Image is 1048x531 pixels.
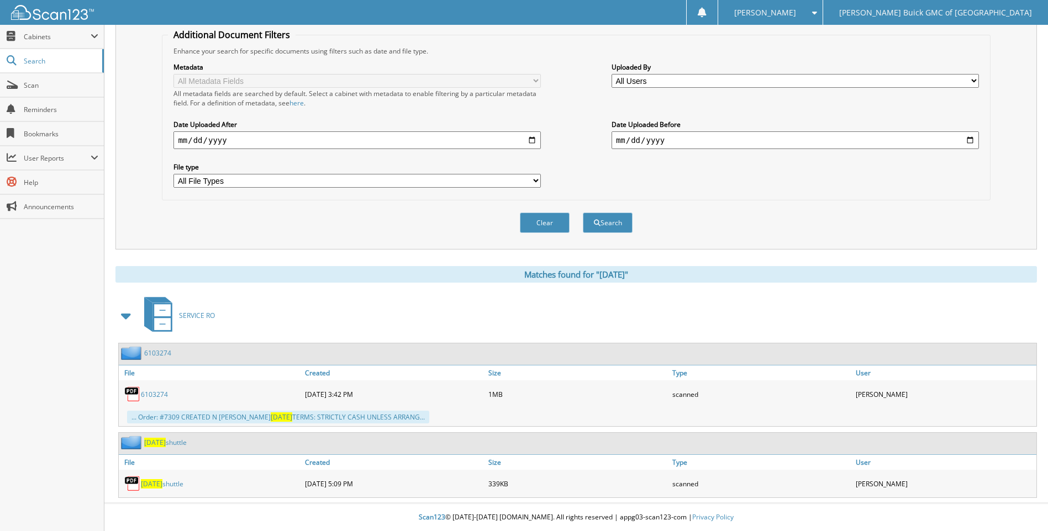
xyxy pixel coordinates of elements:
[734,9,796,16] span: [PERSON_NAME]
[853,383,1036,405] div: [PERSON_NAME]
[24,105,98,114] span: Reminders
[486,365,669,380] a: Size
[612,120,979,129] label: Date Uploaded Before
[173,162,541,172] label: File type
[179,311,215,320] span: SERVICE RO
[853,455,1036,470] a: User
[486,455,669,470] a: Size
[124,386,141,402] img: PDF.png
[839,9,1032,16] span: [PERSON_NAME] Buick GMC of [GEOGRAPHIC_DATA]
[121,436,144,449] img: folder2.png
[692,512,734,522] a: Privacy Policy
[141,390,168,399] a: 6103274
[302,365,486,380] a: Created
[853,365,1036,380] a: User
[302,455,486,470] a: Created
[520,213,570,233] button: Clear
[168,46,984,56] div: Enhance your search for specific documents using filters such as date and file type.
[104,504,1048,531] div: © [DATE]-[DATE] [DOMAIN_NAME]. All rights reserved | appg03-scan123-com |
[24,56,97,66] span: Search
[289,98,304,108] a: here
[670,383,853,405] div: scanned
[24,129,98,139] span: Bookmarks
[144,438,187,447] a: [DATE]shuttle
[124,475,141,492] img: PDF.png
[173,120,541,129] label: Date Uploaded After
[24,32,91,41] span: Cabinets
[583,213,633,233] button: Search
[486,383,669,405] div: 1MB
[121,346,144,360] img: folder2.png
[173,62,541,72] label: Metadata
[24,153,91,163] span: User Reports
[168,29,296,41] legend: Additional Document Filters
[670,365,853,380] a: Type
[173,131,541,149] input: start
[24,202,98,211] span: Announcements
[302,383,486,405] div: [DATE] 3:42 PM
[119,365,302,380] a: File
[127,411,429,423] div: ... Order: #7309 CREATED N [PERSON_NAME] TERMS: STRICTLY CASH UNLESS ARRANG...
[670,455,853,470] a: Type
[853,472,1036,495] div: [PERSON_NAME]
[993,478,1048,531] iframe: Chat Widget
[11,5,94,20] img: scan123-logo-white.svg
[173,89,541,108] div: All metadata fields are searched by default. Select a cabinet with metadata to enable filtering b...
[271,412,292,422] span: [DATE]
[141,479,183,488] a: [DATE]shuttle
[419,512,445,522] span: Scan123
[119,455,302,470] a: File
[24,178,98,187] span: Help
[144,438,166,447] span: [DATE]
[144,348,171,358] a: 6103274
[612,62,979,72] label: Uploaded By
[115,266,1037,283] div: Matches found for "[DATE]"
[141,479,162,488] span: [DATE]
[302,472,486,495] div: [DATE] 5:09 PM
[612,131,979,149] input: end
[486,472,669,495] div: 339KB
[670,472,853,495] div: scanned
[24,81,98,90] span: Scan
[138,294,215,337] a: SERVICE RO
